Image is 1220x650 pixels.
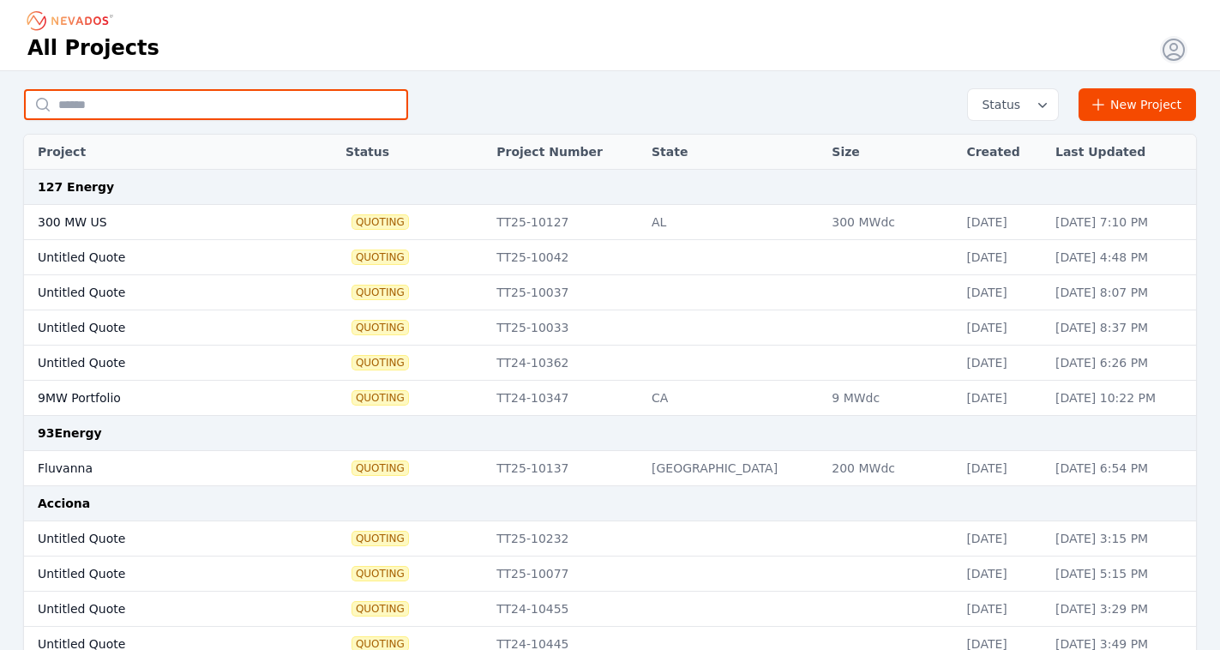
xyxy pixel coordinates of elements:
tr: FluvannaQuotingTT25-10137[GEOGRAPHIC_DATA]200 MWdc[DATE][DATE] 6:54 PM [24,451,1196,486]
tr: Untitled QuoteQuotingTT25-10077[DATE][DATE] 5:15 PM [24,557,1196,592]
span: Quoting [352,567,408,581]
td: [DATE] [958,275,1047,310]
td: TT25-10042 [488,240,643,275]
td: 300 MW US [24,205,294,240]
td: Acciona [24,486,1196,521]
td: TT25-10037 [488,275,643,310]
th: State [643,135,823,170]
td: Untitled Quote [24,557,294,592]
td: [DATE] 10:22 PM [1047,381,1196,416]
tr: Untitled QuoteQuotingTT24-10362[DATE][DATE] 6:26 PM [24,346,1196,381]
tr: Untitled QuoteQuotingTT25-10042[DATE][DATE] 4:48 PM [24,240,1196,275]
td: [DATE] [958,557,1047,592]
td: Untitled Quote [24,240,294,275]
td: 9MW Portfolio [24,381,294,416]
th: Project Number [488,135,643,170]
td: 93Energy [24,416,1196,451]
a: New Project [1079,88,1196,121]
span: Quoting [352,356,408,370]
td: 300 MWdc [823,205,958,240]
td: Untitled Quote [24,346,294,381]
td: TT25-10137 [488,451,643,486]
td: [DATE] 3:15 PM [1047,521,1196,557]
td: [DATE] 5:15 PM [1047,557,1196,592]
nav: Breadcrumb [27,7,118,34]
td: TT25-10232 [488,521,643,557]
th: Created [958,135,1047,170]
span: Quoting [352,286,408,299]
td: [DATE] 3:29 PM [1047,592,1196,627]
td: Fluvanna [24,451,294,486]
th: Project [24,135,294,170]
span: Quoting [352,391,408,405]
td: [DATE] [958,310,1047,346]
td: [GEOGRAPHIC_DATA] [643,451,823,486]
td: TT24-10362 [488,346,643,381]
td: TT25-10077 [488,557,643,592]
td: CA [643,381,823,416]
tr: 300 MW USQuotingTT25-10127AL300 MWdc[DATE][DATE] 7:10 PM [24,205,1196,240]
td: [DATE] 6:26 PM [1047,346,1196,381]
tr: Untitled QuoteQuotingTT25-10232[DATE][DATE] 3:15 PM [24,521,1196,557]
tr: Untitled QuoteQuotingTT25-10033[DATE][DATE] 8:37 PM [24,310,1196,346]
th: Size [823,135,958,170]
td: Untitled Quote [24,275,294,310]
td: [DATE] 6:54 PM [1047,451,1196,486]
td: 127 Energy [24,170,1196,205]
td: [DATE] 4:48 PM [1047,240,1196,275]
td: TT25-10127 [488,205,643,240]
th: Status [337,135,488,170]
td: [DATE] [958,240,1047,275]
td: 200 MWdc [823,451,958,486]
td: TT24-10347 [488,381,643,416]
tr: 9MW PortfolioQuotingTT24-10347CA9 MWdc[DATE][DATE] 10:22 PM [24,381,1196,416]
td: [DATE] [958,451,1047,486]
th: Last Updated [1047,135,1196,170]
span: Quoting [352,215,408,229]
span: Quoting [352,461,408,475]
td: [DATE] [958,381,1047,416]
tr: Untitled QuoteQuotingTT25-10037[DATE][DATE] 8:07 PM [24,275,1196,310]
span: Status [975,96,1020,113]
td: AL [643,205,823,240]
h1: All Projects [27,34,159,62]
td: [DATE] [958,205,1047,240]
span: Quoting [352,321,408,334]
span: Quoting [352,250,408,264]
td: Untitled Quote [24,310,294,346]
td: [DATE] 7:10 PM [1047,205,1196,240]
td: TT25-10033 [488,310,643,346]
td: Untitled Quote [24,521,294,557]
td: [DATE] 8:07 PM [1047,275,1196,310]
span: Quoting [352,602,408,616]
button: Status [968,89,1058,120]
span: Quoting [352,532,408,545]
td: [DATE] [958,521,1047,557]
td: [DATE] [958,346,1047,381]
td: Untitled Quote [24,592,294,627]
td: [DATE] [958,592,1047,627]
td: TT24-10455 [488,592,643,627]
td: [DATE] 8:37 PM [1047,310,1196,346]
tr: Untitled QuoteQuotingTT24-10455[DATE][DATE] 3:29 PM [24,592,1196,627]
td: 9 MWdc [823,381,958,416]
